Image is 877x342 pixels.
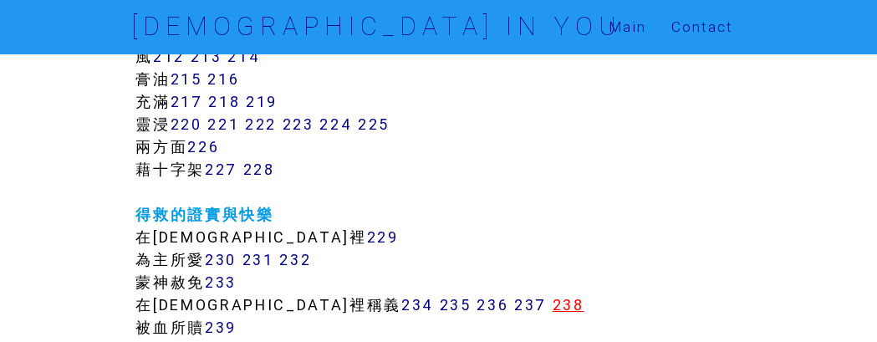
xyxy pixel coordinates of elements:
[477,295,508,314] a: 236
[208,92,240,111] a: 218
[205,160,237,179] a: 227
[242,250,274,269] a: 231
[171,69,202,89] a: 215
[245,115,277,134] a: 222
[207,69,239,89] a: 216
[227,47,260,66] a: 214
[279,250,311,269] a: 232
[135,205,273,224] a: 得救的證實與快樂
[243,160,275,179] a: 228
[401,295,434,314] a: 234
[205,273,237,292] a: 233
[171,115,202,134] a: 220
[358,115,390,134] a: 225
[187,137,219,156] a: 226
[191,47,222,66] a: 213
[205,318,237,337] a: 239
[246,92,278,111] a: 219
[806,267,864,329] iframe: Chat
[207,115,239,134] a: 221
[171,92,203,111] a: 217
[553,295,584,314] a: 238
[283,115,314,134] a: 223
[153,47,185,66] a: 212
[514,295,547,314] a: 237
[205,250,237,269] a: 230
[440,295,472,314] a: 235
[367,227,399,247] a: 229
[319,115,352,134] a: 224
